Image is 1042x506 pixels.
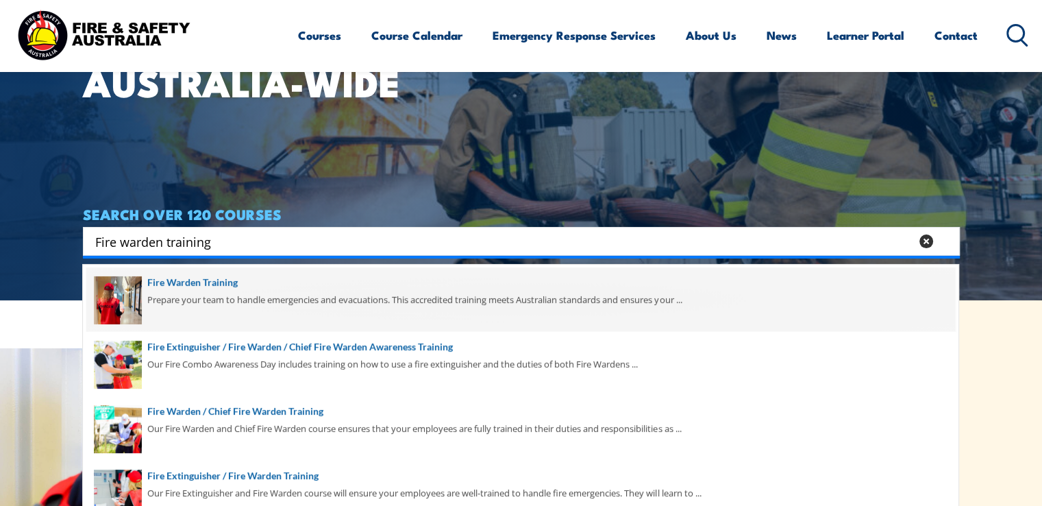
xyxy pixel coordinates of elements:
[686,17,736,53] a: About Us
[298,17,341,53] a: Courses
[767,17,797,53] a: News
[83,206,960,221] h4: SEARCH OVER 120 COURSES
[94,468,947,483] a: Fire Extinguisher / Fire Warden Training
[94,275,947,290] a: Fire Warden Training
[94,404,947,419] a: Fire Warden / Chief Fire Warden Training
[493,17,656,53] a: Emergency Response Services
[98,232,913,251] form: Search form
[936,232,955,251] button: Search magnifier button
[371,17,462,53] a: Course Calendar
[94,339,947,354] a: Fire Extinguisher / Fire Warden / Chief Fire Warden Awareness Training
[934,17,978,53] a: Contact
[827,17,904,53] a: Learner Portal
[95,231,910,252] input: Search input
